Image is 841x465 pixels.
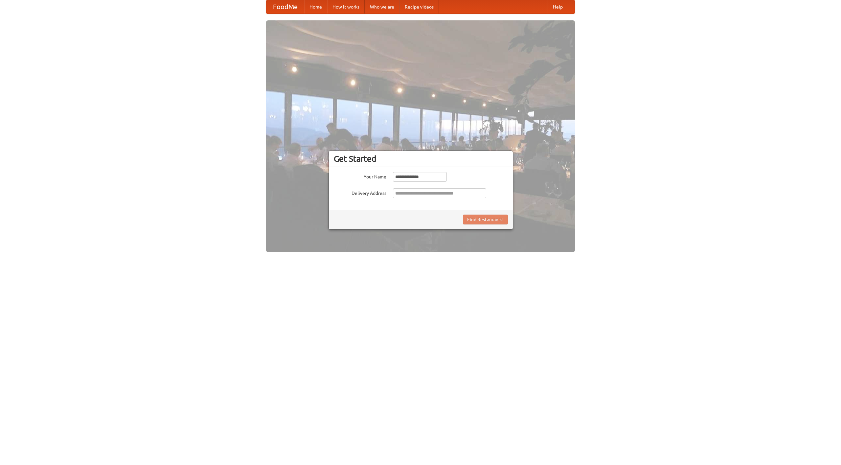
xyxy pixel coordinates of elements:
a: Recipe videos [399,0,439,13]
label: Your Name [334,172,386,180]
label: Delivery Address [334,188,386,197]
a: FoodMe [266,0,304,13]
h3: Get Started [334,154,508,164]
a: Who we are [365,0,399,13]
a: How it works [327,0,365,13]
button: Find Restaurants! [463,215,508,224]
a: Help [548,0,568,13]
a: Home [304,0,327,13]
